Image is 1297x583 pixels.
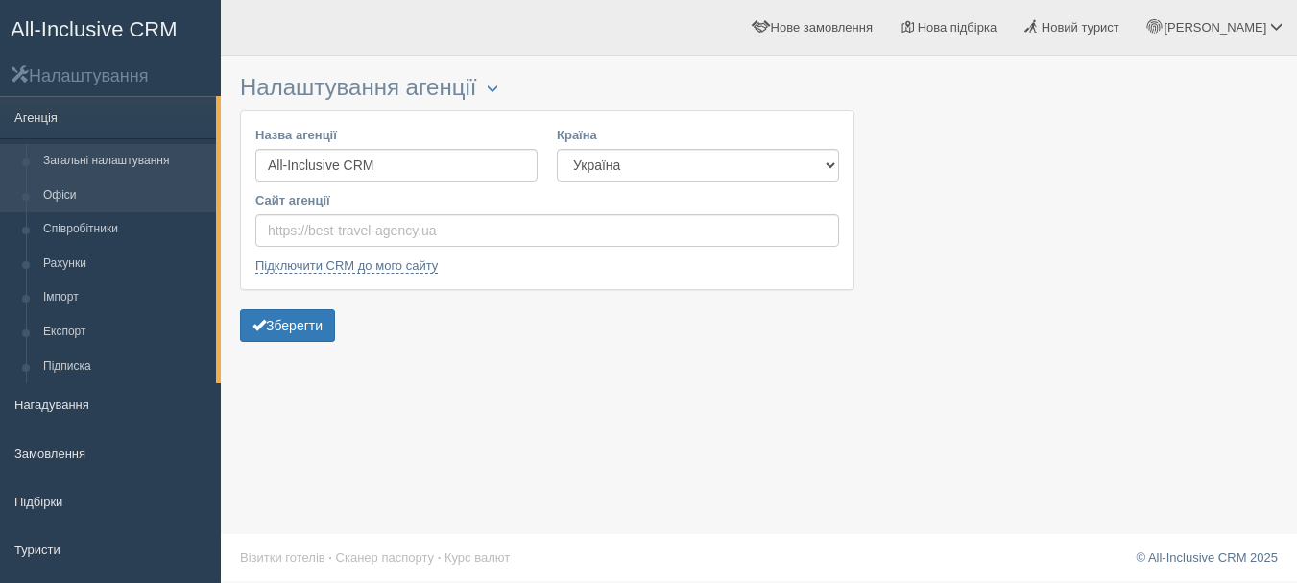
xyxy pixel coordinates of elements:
span: Новий турист [1042,20,1119,35]
label: Сайт агенції [255,191,839,209]
a: Офіси [35,179,216,213]
button: Зберегти [240,309,335,342]
a: Візитки готелів [240,550,325,565]
a: Сканер паспорту [336,550,434,565]
span: · [438,550,442,565]
a: Підключити CRM до мого сайту [255,258,438,274]
a: © All-Inclusive CRM 2025 [1136,550,1278,565]
label: Назва агенції [255,126,538,144]
span: [PERSON_NAME] [1164,20,1266,35]
label: Країна [557,126,839,144]
span: Нова підбірка [918,20,997,35]
a: Експорт [35,315,216,350]
input: https://best-travel-agency.ua [255,214,839,247]
a: Імпорт [35,280,216,315]
a: Рахунки [35,247,216,281]
a: Підписка [35,350,216,384]
a: Співробітники [35,212,216,247]
span: · [328,550,332,565]
span: Нове замовлення [771,20,873,35]
span: All-Inclusive CRM [11,17,178,41]
a: Загальні налаштування [35,144,216,179]
a: All-Inclusive CRM [1,1,220,54]
h3: Налаштування агенції [240,75,854,101]
a: Курс валют [444,550,510,565]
